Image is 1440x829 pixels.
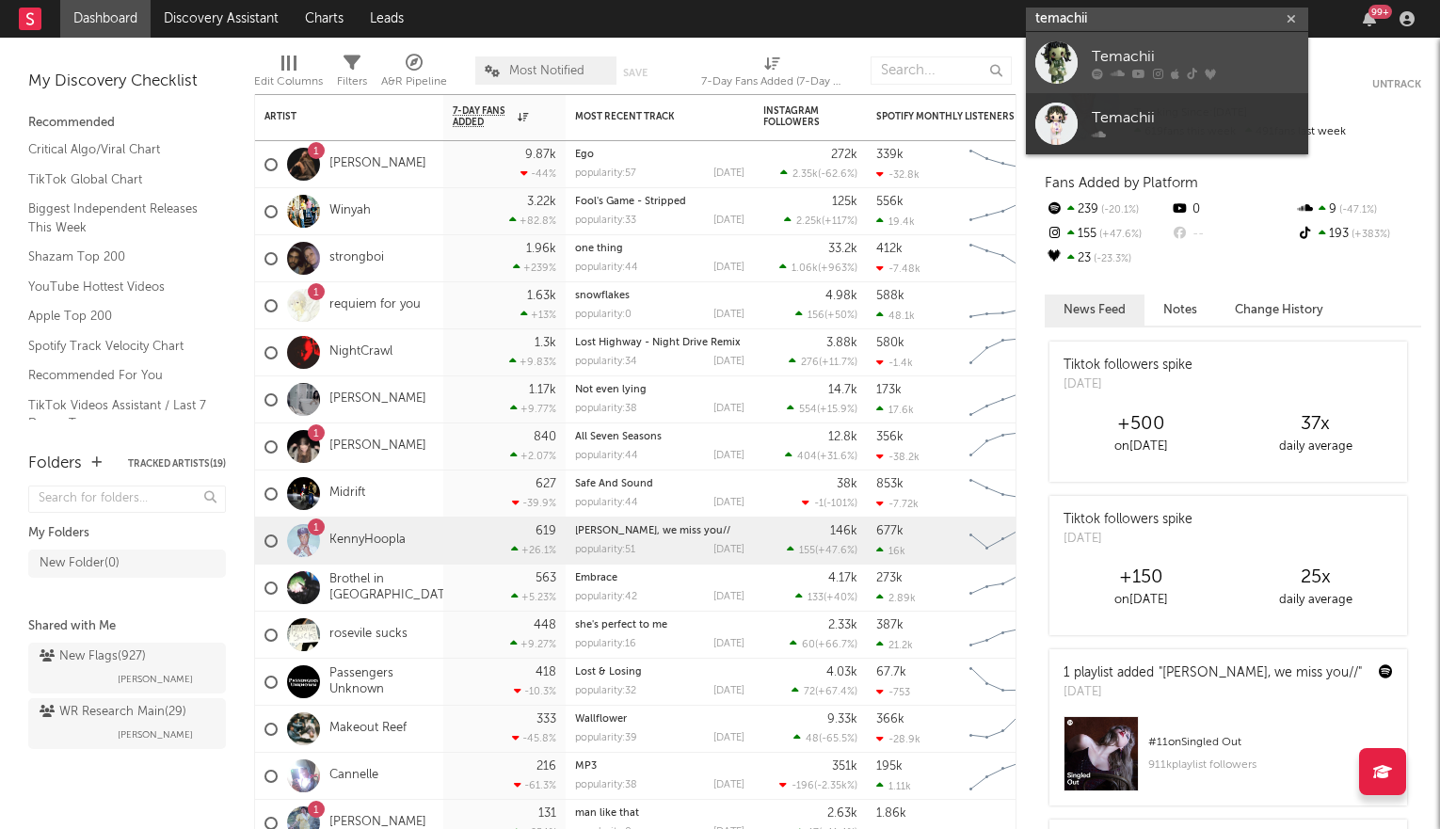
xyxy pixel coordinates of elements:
[827,807,857,820] div: 2.63k
[828,243,857,255] div: 33.2k
[1170,222,1295,247] div: --
[713,404,744,414] div: [DATE]
[527,290,556,302] div: 1.63k
[381,71,447,93] div: A&R Pipeline
[575,761,597,772] a: MP3
[534,431,556,443] div: 840
[779,262,857,274] div: ( )
[832,196,857,208] div: 125k
[795,591,857,603] div: ( )
[536,666,556,678] div: 418
[329,721,407,737] a: Makeout Reef
[28,277,207,297] a: YouTube Hottest Videos
[514,685,556,697] div: -10.3 %
[28,698,226,749] a: WR Research Main(29)[PERSON_NAME]
[713,263,744,273] div: [DATE]
[28,643,226,693] a: New Flags(927)[PERSON_NAME]
[534,619,556,631] div: 448
[510,450,556,462] div: +2.07 %
[28,365,207,386] a: Recommended For You
[28,453,82,475] div: Folders
[799,405,817,415] span: 554
[329,533,406,549] a: KennyHoopla
[828,619,857,631] div: 2.33k
[961,423,1046,470] svg: Chart title
[779,779,857,791] div: ( )
[1045,176,1198,190] span: Fans Added by Platform
[329,156,426,172] a: [PERSON_NAME]
[1228,589,1402,612] div: daily average
[821,169,855,180] span: -62.6 %
[1159,666,1362,679] a: "[PERSON_NAME], we miss you//"
[535,337,556,349] div: 1.3k
[1064,375,1192,394] div: [DATE]
[818,640,855,650] span: +66.7 %
[1064,530,1192,549] div: [DATE]
[1336,205,1377,215] span: -47.1 %
[785,450,857,462] div: ( )
[575,357,637,367] div: popularity: 34
[876,713,904,725] div: 366k
[797,452,817,462] span: 404
[1064,663,1362,683] div: 1 playlist added
[961,470,1046,518] svg: Chart title
[453,105,513,128] span: 7-Day Fans Added
[28,169,207,190] a: TikTok Global Chart
[821,263,855,274] span: +963 %
[525,149,556,161] div: 9.87k
[575,310,632,320] div: popularity: 0
[264,111,406,122] div: Artist
[713,545,744,555] div: [DATE]
[520,167,556,180] div: -44 %
[802,640,815,650] span: 60
[1054,436,1228,458] div: on [DATE]
[28,522,226,545] div: My Folders
[536,713,556,725] div: 333
[820,452,855,462] span: +31.6 %
[509,215,556,227] div: +82.8 %
[876,572,903,584] div: 273k
[713,215,744,226] div: [DATE]
[575,197,744,207] div: Fool's Game - Stripped
[876,357,913,369] div: -1.4k
[575,338,741,348] a: Lost Highway - Night Drive Remix
[28,139,207,160] a: Critical Algo/Viral Chart
[787,544,857,556] div: ( )
[818,546,855,556] span: +47.6 %
[575,714,627,725] a: Wallflower
[828,431,857,443] div: 12.8k
[792,263,818,274] span: 1.06k
[1045,295,1144,326] button: News Feed
[961,612,1046,659] svg: Chart title
[808,593,824,603] span: 133
[28,112,226,135] div: Recommended
[28,199,207,237] a: Biggest Independent Releases This Week
[713,780,744,790] div: [DATE]
[961,376,1046,423] svg: Chart title
[623,68,648,78] button: Save
[831,149,857,161] div: 272k
[28,336,207,357] a: Spotify Track Velocity Chart
[575,808,639,819] a: man like that
[876,111,1017,122] div: Spotify Monthly Listeners
[575,733,637,743] div: popularity: 39
[1148,731,1393,754] div: # 11 on Singled Out
[876,807,906,820] div: 1.86k
[1372,75,1421,94] button: Untrack
[1216,295,1342,326] button: Change History
[713,357,744,367] div: [DATE]
[40,646,146,668] div: New Flags ( 927 )
[575,620,667,630] a: she's perfect to me
[575,451,638,461] div: popularity: 44
[575,338,744,348] div: Lost Highway - Night Drive Remix
[329,250,384,266] a: strongboi
[822,734,855,744] span: -65.5 %
[254,71,323,93] div: Edit Columns
[713,451,744,461] div: [DATE]
[1054,566,1228,589] div: +150
[329,486,365,502] a: Midrift
[792,685,857,697] div: ( )
[1228,566,1402,589] div: 25 x
[876,451,920,463] div: -38.2k
[329,203,371,219] a: Winyah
